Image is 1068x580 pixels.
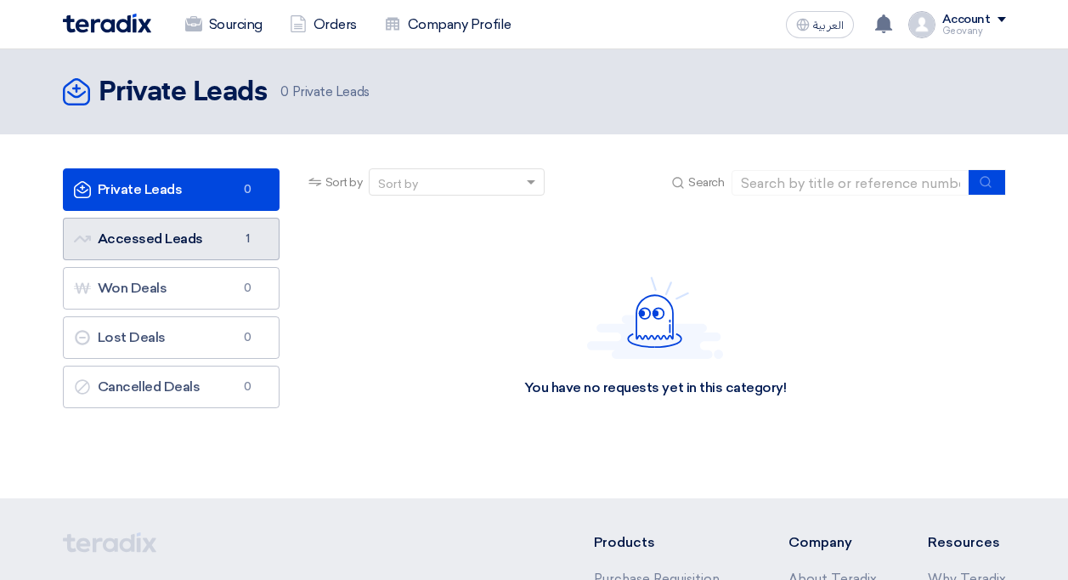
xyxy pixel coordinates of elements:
span: 0 [280,84,289,100]
img: Teradix logo [63,14,151,33]
div: You have no requests yet in this category! [524,379,787,397]
li: Resources [928,532,1006,553]
li: Company [788,532,877,553]
span: Private Leads [280,82,369,102]
div: Account [942,13,991,27]
a: Company Profile [370,6,525,43]
h2: Private Leads [99,76,268,110]
img: profile_test.png [908,11,935,38]
a: Sourcing [172,6,276,43]
span: Search [688,173,724,191]
span: Sort by [325,173,363,191]
a: Orders [276,6,370,43]
a: Private Leads0 [63,168,280,211]
input: Search by title or reference number [732,170,969,196]
a: Cancelled Deals0 [63,366,280,408]
a: Accessed Leads1 [63,218,280,260]
span: 0 [238,181,258,198]
span: 0 [238,280,258,297]
a: Lost Deals0 [63,316,280,359]
img: Hello [587,276,723,359]
button: العربية [786,11,854,38]
span: 0 [238,329,258,346]
a: Won Deals0 [63,267,280,310]
span: 1 [238,230,258,247]
div: Geovany [942,26,1006,36]
span: العربية [813,20,844,31]
li: Products [594,532,737,553]
span: 0 [238,378,258,395]
div: Sort by [378,175,418,193]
